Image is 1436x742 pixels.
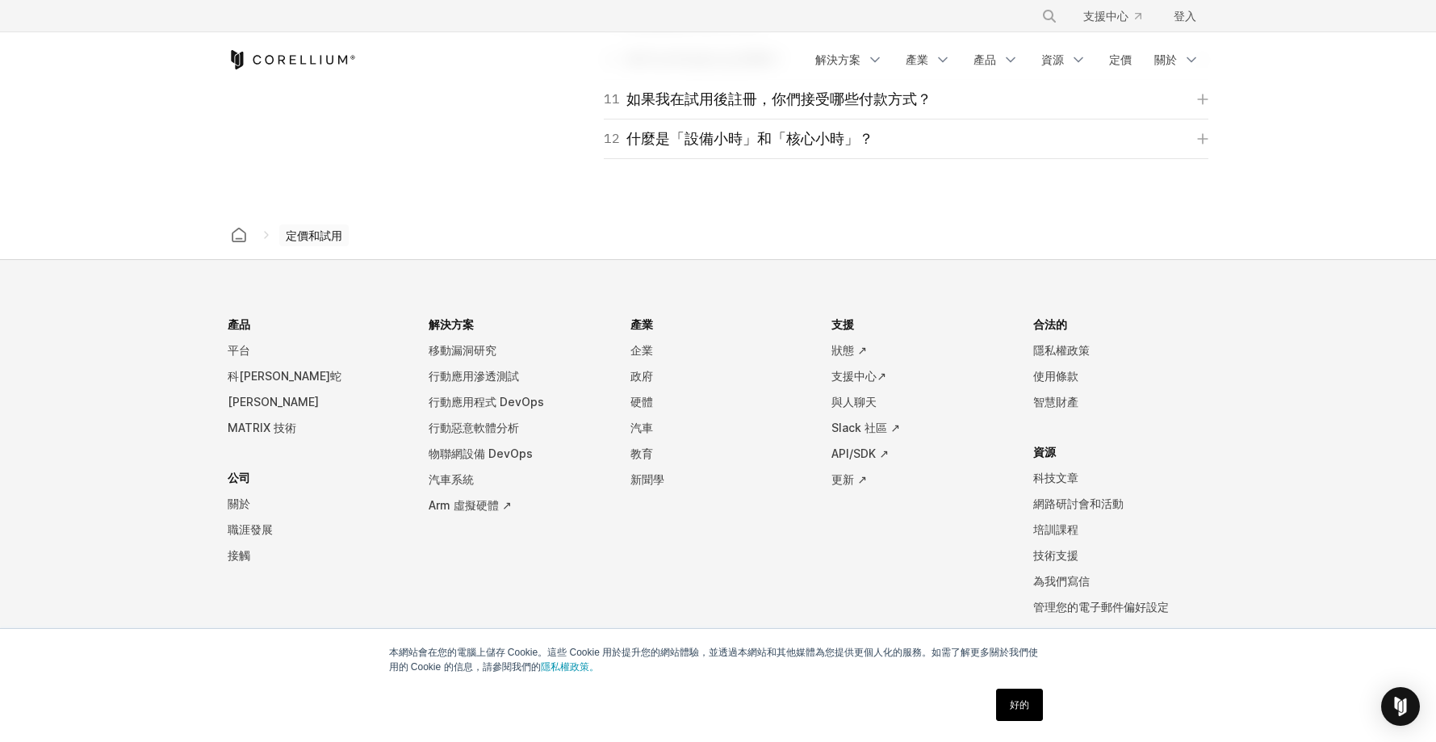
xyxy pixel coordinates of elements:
[228,343,250,357] font: 平台
[831,395,877,409] font: 與人聊天
[1083,9,1128,23] font: 支援中心
[1035,2,1064,31] button: 搜尋
[604,90,620,107] font: 11
[429,343,496,357] font: 移動漏洞研究
[806,45,1209,74] div: 導航選單
[224,224,253,246] a: Corellium 之家
[429,369,519,383] font: 行動應用滲透測試
[906,52,928,66] font: 產業
[996,689,1043,721] a: 好的
[1041,52,1064,66] font: 資源
[626,90,932,107] font: 如果我在試用後註冊，你們接受哪些付款方式？
[630,395,653,409] font: 硬體
[1033,600,1169,614] font: 管理您的電子郵件偏好設定
[626,130,873,147] font: 什麼是「設備小時」和「核心小時」？
[1174,9,1196,23] font: 登入
[228,548,250,562] font: 接觸
[1010,699,1029,711] font: 好的
[1109,52,1132,66] font: 定價
[429,421,519,434] font: 行動惡意軟體分析
[228,522,273,536] font: 職涯發展
[389,647,1039,673] font: 本網站會在您的電腦上儲存 Cookie。這些 Cookie 用於提升您的網站體驗，並透過本網站和其他媒體為您提供更個人化的服務。如需了解更多關於我們使用的 Cookie 的信息，請參閱我們的
[1033,548,1078,562] font: 技術支援
[604,130,620,146] font: 12
[831,343,867,357] font: 狀態 ↗
[541,661,599,673] a: 隱私權政策。
[228,497,250,510] font: 關於
[286,228,342,242] font: 定價和試用
[604,128,1208,150] a: 12什麼是「設備小時」和「核心小時」？
[1033,574,1090,588] font: 為我們寫信
[630,472,664,486] font: 新聞學
[228,50,356,69] a: 科雷利姆之家
[1022,2,1209,31] div: 導航選單
[228,395,319,409] font: [PERSON_NAME]
[831,369,886,383] font: 支援中心↗
[1033,343,1090,357] font: 隱私權政策
[429,498,512,512] font: Arm 虛擬硬體 ↗
[1033,497,1124,510] font: 網路研討會和活動
[429,472,474,486] font: 汽車系統
[1033,522,1078,536] font: 培訓課程
[831,472,867,486] font: 更新 ↗
[831,446,889,460] font: API/SDK ↗
[1033,395,1078,409] font: 智慧財產
[815,52,860,66] font: 解決方案
[630,446,653,460] font: 教育
[1381,687,1420,726] div: 開啟 Intercom Messenger
[1154,52,1177,66] font: 關於
[630,343,653,357] font: 企業
[228,421,296,434] font: MATRIX 技術
[429,446,533,460] font: 物聯網設備 DevOps
[831,421,900,434] font: Slack 社區 ↗
[1033,369,1078,383] font: 使用條款
[1033,471,1078,484] font: 科技文章
[630,421,653,434] font: 汽車
[429,395,544,409] font: 行動應用程式 DevOps
[630,369,653,383] font: 政府
[604,88,1208,111] a: 11如果我在試用後註冊，你們接受哪些付款方式？
[228,312,1209,644] div: 導航選單
[228,369,341,383] font: 科[PERSON_NAME]蛇
[973,52,996,66] font: 產品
